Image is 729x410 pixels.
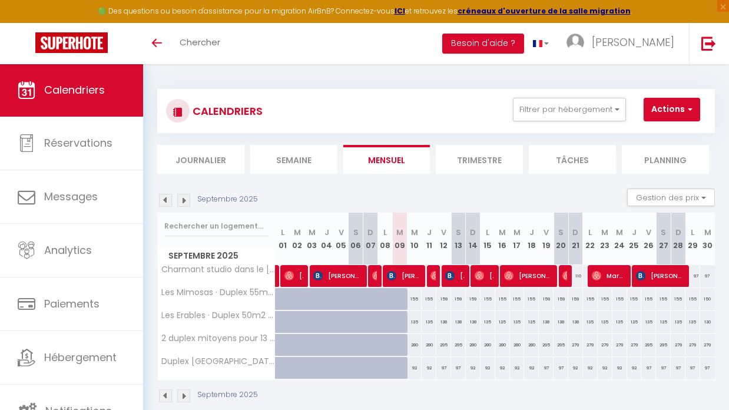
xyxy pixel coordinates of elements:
div: 97 [436,357,451,379]
abbr: L [281,227,284,238]
th: 17 [510,213,525,265]
div: 97 [685,357,700,379]
th: 29 [685,213,700,265]
span: [PERSON_NAME] [387,264,421,287]
div: 92 [568,357,583,379]
button: Actions [644,98,700,121]
div: 97 [539,357,554,379]
span: [PERSON_NAME] [592,35,674,49]
div: 279 [568,334,583,356]
div: 155 [583,288,598,310]
span: Chercher [180,36,220,48]
abbr: D [675,227,681,238]
abbr: M [704,227,711,238]
a: ... [PERSON_NAME] [558,23,689,64]
li: Journalier [157,145,244,174]
abbr: M [294,227,301,238]
abbr: D [470,227,476,238]
th: 15 [481,213,495,265]
abbr: J [427,227,432,238]
span: Duplex [GEOGRAPHIC_DATA] 1 ch 2 pers avec WIFI [160,357,277,366]
div: 135 [407,311,422,333]
p: Septembre 2025 [197,389,258,401]
div: 295 [436,334,451,356]
span: [PERSON_NAME] [636,264,685,287]
th: 23 [598,213,612,265]
div: 92 [524,357,539,379]
div: 155 [524,288,539,310]
th: 07 [363,213,378,265]
div: 135 [422,311,436,333]
th: 03 [304,213,319,265]
div: 280 [481,334,495,356]
th: 27 [656,213,671,265]
th: 05 [334,213,349,265]
div: 280 [407,334,422,356]
div: 92 [612,357,627,379]
div: 92 [481,357,495,379]
abbr: L [691,227,694,238]
div: 92 [510,357,525,379]
abbr: J [632,227,637,238]
th: 10 [407,213,422,265]
th: 16 [495,213,510,265]
span: Les Erables · Duplex 50m2 au pied des pistes [160,311,277,320]
div: 97 [700,357,715,379]
div: 150 [700,288,715,310]
div: 92 [466,357,481,379]
div: 295 [554,334,568,356]
abbr: S [456,227,461,238]
div: 92 [627,357,642,379]
div: 279 [627,334,642,356]
div: 130 [700,311,715,333]
div: 138 [539,311,554,333]
div: 295 [451,334,466,356]
span: Calendriers [44,82,105,97]
div: 97 [451,357,466,379]
div: 138 [568,311,583,333]
th: 12 [436,213,451,265]
div: 135 [583,311,598,333]
span: Septembre 2025 [158,247,275,264]
div: 155 [656,288,671,310]
span: [PERSON_NAME] [475,264,494,287]
span: Les Mimosas · Duplex 55m2 au pied des pistes [160,288,277,297]
div: 97 [700,265,715,287]
div: 279 [598,334,612,356]
abbr: J [529,227,534,238]
li: Planning [622,145,709,174]
div: 110 [568,265,583,287]
th: 20 [554,213,568,265]
div: 138 [466,311,481,333]
div: 155 [422,288,436,310]
div: 159 [554,288,568,310]
strong: ICI [395,6,405,16]
abbr: L [588,227,592,238]
abbr: M [396,227,403,238]
abbr: M [513,227,521,238]
th: 06 [349,213,363,265]
div: 92 [422,357,436,379]
button: Besoin d'aide ? [442,34,524,54]
div: 280 [422,334,436,356]
th: 01 [276,213,290,265]
a: Chercher [171,23,229,64]
div: 155 [627,288,642,310]
button: Gestion des prix [627,189,715,206]
div: 155 [407,288,422,310]
div: 295 [641,334,656,356]
div: 279 [671,334,685,356]
abbr: V [339,227,344,238]
abbr: L [486,227,489,238]
span: Paiements [44,296,100,311]
div: 92 [598,357,612,379]
div: 279 [685,334,700,356]
th: 19 [539,213,554,265]
li: Tâches [529,145,616,174]
abbr: S [353,227,359,238]
strong: créneaux d'ouverture de la salle migration [458,6,631,16]
abbr: M [616,227,623,238]
div: 97 [685,265,700,287]
div: 97 [641,357,656,379]
div: 155 [481,288,495,310]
